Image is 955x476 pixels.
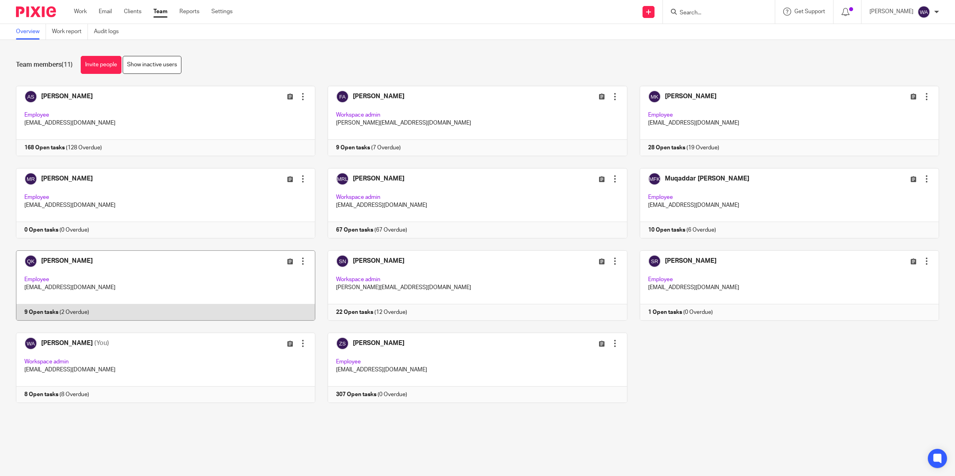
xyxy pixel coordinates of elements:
input: Search [679,10,751,17]
a: Invite people [81,56,121,74]
a: Settings [211,8,233,16]
a: Email [99,8,112,16]
a: Work report [52,24,88,40]
a: Work [74,8,87,16]
img: Pixie [16,6,56,17]
a: Overview [16,24,46,40]
a: Team [153,8,167,16]
a: Clients [124,8,141,16]
span: (11) [62,61,73,68]
a: Show inactive users [123,56,181,74]
span: Get Support [794,9,825,14]
a: Reports [179,8,199,16]
a: Audit logs [94,24,125,40]
p: [PERSON_NAME] [869,8,913,16]
h1: Team members [16,61,73,69]
img: svg%3E [917,6,930,18]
